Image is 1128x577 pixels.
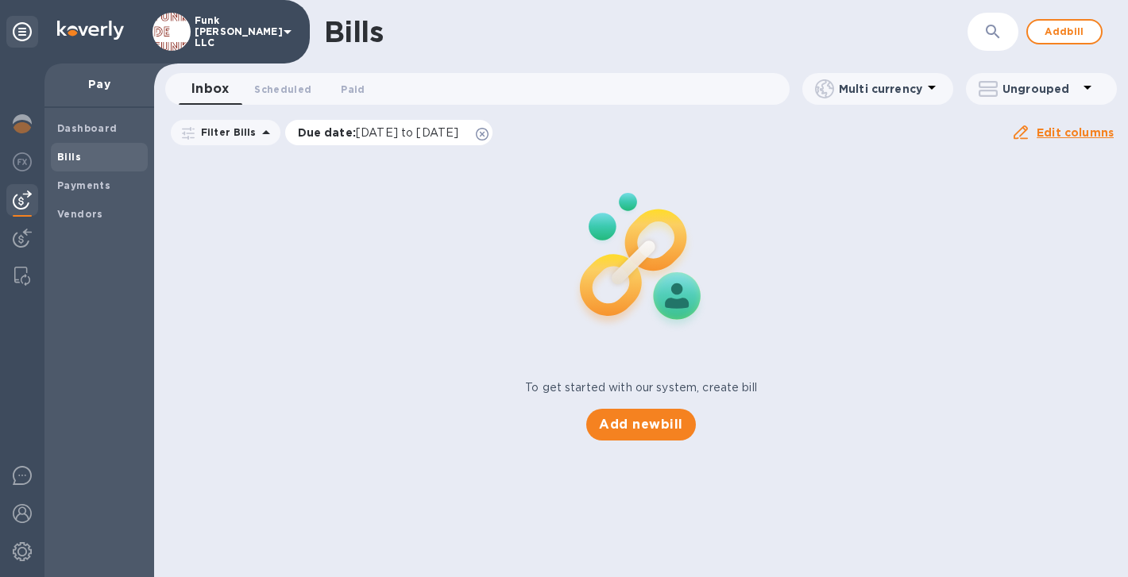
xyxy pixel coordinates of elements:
[57,21,124,40] img: Logo
[57,122,118,134] b: Dashboard
[195,125,257,139] p: Filter Bills
[1041,22,1088,41] span: Add bill
[57,208,103,220] b: Vendors
[6,16,38,48] div: Unpin categories
[586,409,695,440] button: Add newbill
[57,151,81,163] b: Bills
[324,15,383,48] h1: Bills
[57,179,110,191] b: Payments
[356,126,458,139] span: [DATE] to [DATE]
[13,152,32,171] img: Foreign exchange
[298,125,467,140] p: Due date :
[254,81,311,98] span: Scheduled
[191,78,229,100] span: Inbox
[195,15,274,48] p: Funk [PERSON_NAME] LLC
[341,81,365,98] span: Paid
[57,76,141,92] p: Pay
[1002,81,1078,97] p: Ungrouped
[1026,19,1103,44] button: Addbill
[525,379,757,396] p: To get started with our system, create bill
[1037,126,1114,139] u: Edit columns
[839,81,922,97] p: Multi currency
[285,120,493,145] div: Due date:[DATE] to [DATE]
[599,415,682,434] span: Add new bill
